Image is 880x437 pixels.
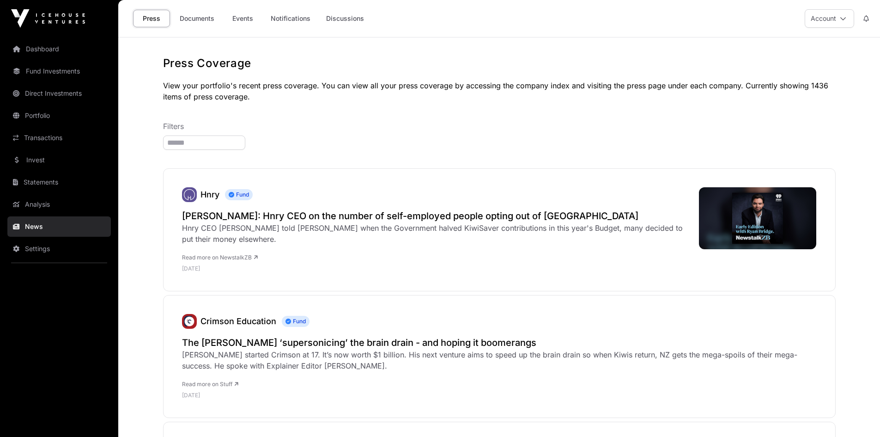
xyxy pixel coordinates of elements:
[182,265,690,272] p: [DATE]
[7,239,111,259] a: Settings
[7,194,111,215] a: Analysis
[163,80,836,102] p: View your portfolio's recent press coverage. You can view all your press coverage by accessing th...
[163,56,836,71] h1: Press Coverage
[200,190,219,199] a: Hnry
[182,222,690,245] div: Hnry CEO [PERSON_NAME] told [PERSON_NAME] when the Government halved KiwiSaver contributions in t...
[7,83,111,104] a: Direct Investments
[182,314,197,329] img: unnamed.jpg
[320,10,370,27] a: Discussions
[7,61,111,81] a: Fund Investments
[7,39,111,59] a: Dashboard
[182,336,817,349] a: The [PERSON_NAME] ‘supersonicing’ the brain drain - and hoping it boomerangs
[7,216,111,237] a: News
[182,392,817,399] p: [DATE]
[182,381,238,388] a: Read more on Stuff
[182,187,197,202] a: Hnry
[225,189,253,200] span: Fund
[200,316,276,326] a: Crimson Education
[224,10,261,27] a: Events
[163,121,836,132] p: Filters
[182,254,258,261] a: Read more on NewstalkZB
[7,150,111,170] a: Invest
[182,314,197,329] a: Crimson Education
[11,9,85,28] img: Icehouse Ventures Logo
[805,9,854,28] button: Account
[182,349,817,371] div: [PERSON_NAME] started Crimson at 17. It’s now worth $1 billion. His next venture aims to speed up...
[133,10,170,27] a: Press
[182,209,690,222] a: [PERSON_NAME]: Hnry CEO on the number of self-employed people opting out of [GEOGRAPHIC_DATA]
[182,187,197,202] img: Hnry.svg
[282,316,310,327] span: Fund
[265,10,316,27] a: Notifications
[7,105,111,126] a: Portfolio
[834,393,880,437] iframe: Chat Widget
[7,172,111,192] a: Statements
[699,187,817,249] img: image.jpg
[174,10,220,27] a: Documents
[7,128,111,148] a: Transactions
